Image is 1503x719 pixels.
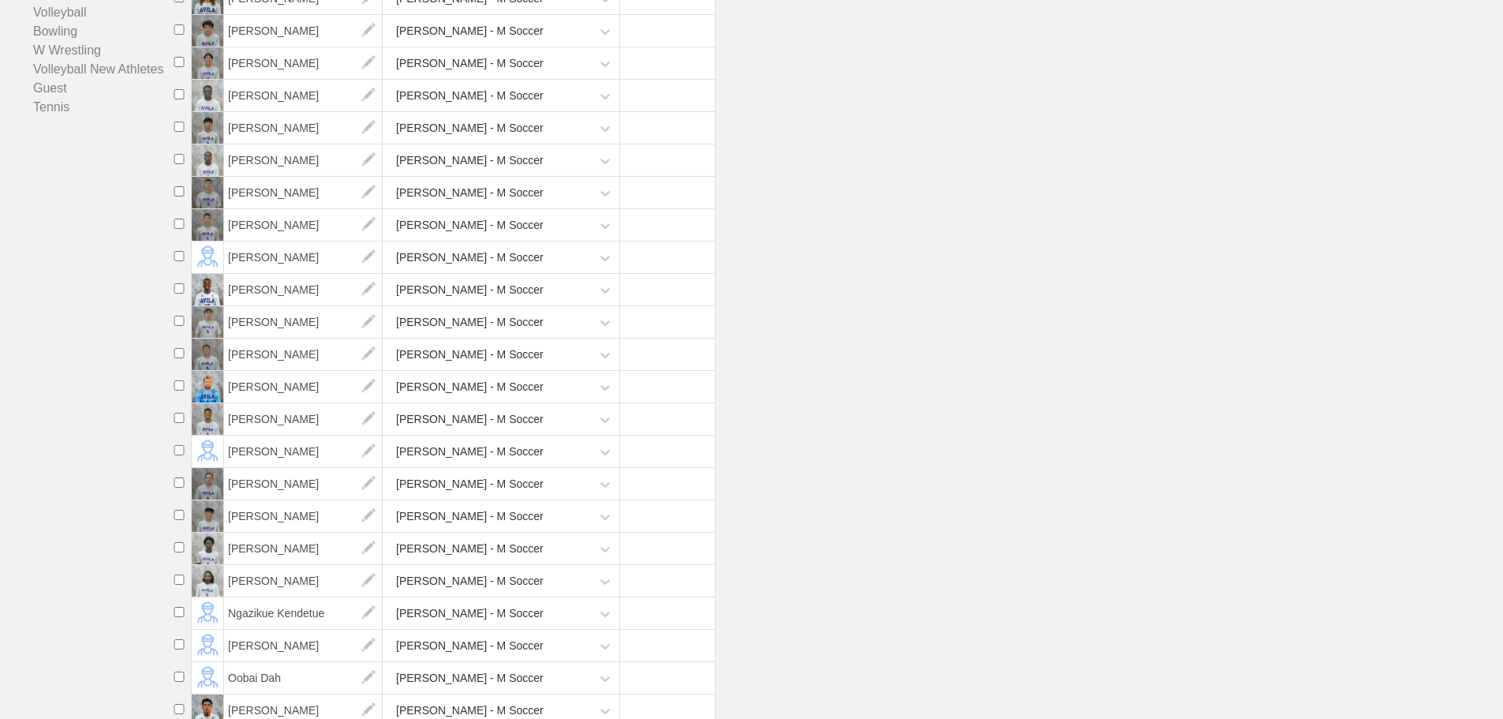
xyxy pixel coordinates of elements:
[224,436,383,467] span: [PERSON_NAME]
[224,380,383,393] a: [PERSON_NAME]
[224,468,383,500] span: [PERSON_NAME]
[396,470,544,499] div: [PERSON_NAME] - M Soccer
[224,88,383,102] a: [PERSON_NAME]
[224,630,383,661] span: [PERSON_NAME]
[224,315,383,328] a: [PERSON_NAME]
[353,209,384,241] img: edit.png
[396,243,544,272] div: [PERSON_NAME] - M Soccer
[353,468,384,500] img: edit.png
[224,112,383,144] span: [PERSON_NAME]
[353,565,384,597] img: edit.png
[17,98,174,117] a: Tennis
[396,373,544,402] div: [PERSON_NAME] - M Soccer
[17,22,174,41] a: Bowling
[224,347,383,361] a: [PERSON_NAME]
[396,567,544,596] div: [PERSON_NAME] - M Soccer
[17,3,174,22] a: Volleyball
[353,436,384,467] img: edit.png
[396,437,544,466] div: [PERSON_NAME] - M Soccer
[224,500,383,532] span: [PERSON_NAME]
[353,371,384,403] img: edit.png
[353,15,384,47] img: edit.png
[224,574,383,587] a: [PERSON_NAME]
[353,662,384,694] img: edit.png
[224,597,383,629] span: Ngazikue Kendetue
[224,403,383,435] span: [PERSON_NAME]
[353,47,384,79] img: edit.png
[224,477,383,490] a: [PERSON_NAME]
[224,444,383,458] a: [PERSON_NAME]
[224,509,383,522] a: [PERSON_NAME]
[353,306,384,338] img: edit.png
[224,274,383,305] span: [PERSON_NAME]
[396,502,544,531] div: [PERSON_NAME] - M Soccer
[396,405,544,434] div: [PERSON_NAME] - M Soccer
[224,541,383,555] a: [PERSON_NAME]
[396,534,544,564] div: [PERSON_NAME] - M Soccer
[224,80,383,111] span: [PERSON_NAME]
[17,41,174,60] a: W Wrestling
[224,371,383,403] span: [PERSON_NAME]
[224,671,383,684] a: Oobai Dah
[224,306,383,338] span: [PERSON_NAME]
[224,15,383,47] span: [PERSON_NAME]
[224,283,383,296] a: [PERSON_NAME]
[17,79,174,98] a: Guest
[224,565,383,597] span: [PERSON_NAME]
[224,250,383,264] a: [PERSON_NAME]
[353,500,384,532] img: edit.png
[396,178,544,208] div: [PERSON_NAME] - M Soccer
[396,340,544,369] div: [PERSON_NAME] - M Soccer
[396,308,544,337] div: [PERSON_NAME] - M Soccer
[353,112,384,144] img: edit.png
[224,121,383,134] a: [PERSON_NAME]
[353,177,384,208] img: edit.png
[353,339,384,370] img: edit.png
[353,597,384,629] img: edit.png
[396,599,544,628] div: [PERSON_NAME] - M Soccer
[224,242,383,273] span: [PERSON_NAME]
[353,274,384,305] img: edit.png
[396,664,544,693] div: [PERSON_NAME] - M Soccer
[224,218,383,231] a: [PERSON_NAME]
[224,209,383,241] span: [PERSON_NAME]
[396,631,544,661] div: [PERSON_NAME] - M Soccer
[396,49,544,78] div: [PERSON_NAME] - M Soccer
[224,638,383,652] a: [PERSON_NAME]
[396,114,544,143] div: [PERSON_NAME] - M Soccer
[224,412,383,425] a: [PERSON_NAME]
[224,185,383,199] a: [PERSON_NAME]
[353,144,384,176] img: edit.png
[224,177,383,208] span: [PERSON_NAME]
[353,80,384,111] img: edit.png
[353,630,384,661] img: edit.png
[396,211,544,240] div: [PERSON_NAME] - M Soccer
[224,606,383,620] a: Ngazikue Kendetue
[224,47,383,79] span: [PERSON_NAME]
[224,703,383,717] a: [PERSON_NAME]
[353,242,384,273] img: edit.png
[396,146,544,175] div: [PERSON_NAME] - M Soccer
[224,144,383,176] span: [PERSON_NAME]
[396,275,544,305] div: [PERSON_NAME] - M Soccer
[224,339,383,370] span: [PERSON_NAME]
[224,56,383,69] a: [PERSON_NAME]
[396,81,544,110] div: [PERSON_NAME] - M Soccer
[353,533,384,564] img: edit.png
[224,153,383,167] a: [PERSON_NAME]
[396,17,544,46] div: [PERSON_NAME] - M Soccer
[224,24,383,37] a: [PERSON_NAME]
[224,533,383,564] span: [PERSON_NAME]
[17,60,174,79] a: Volleyball New Athletes
[1424,643,1503,719] iframe: Chat Widget
[224,662,383,694] span: Oobai Dah
[353,403,384,435] img: edit.png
